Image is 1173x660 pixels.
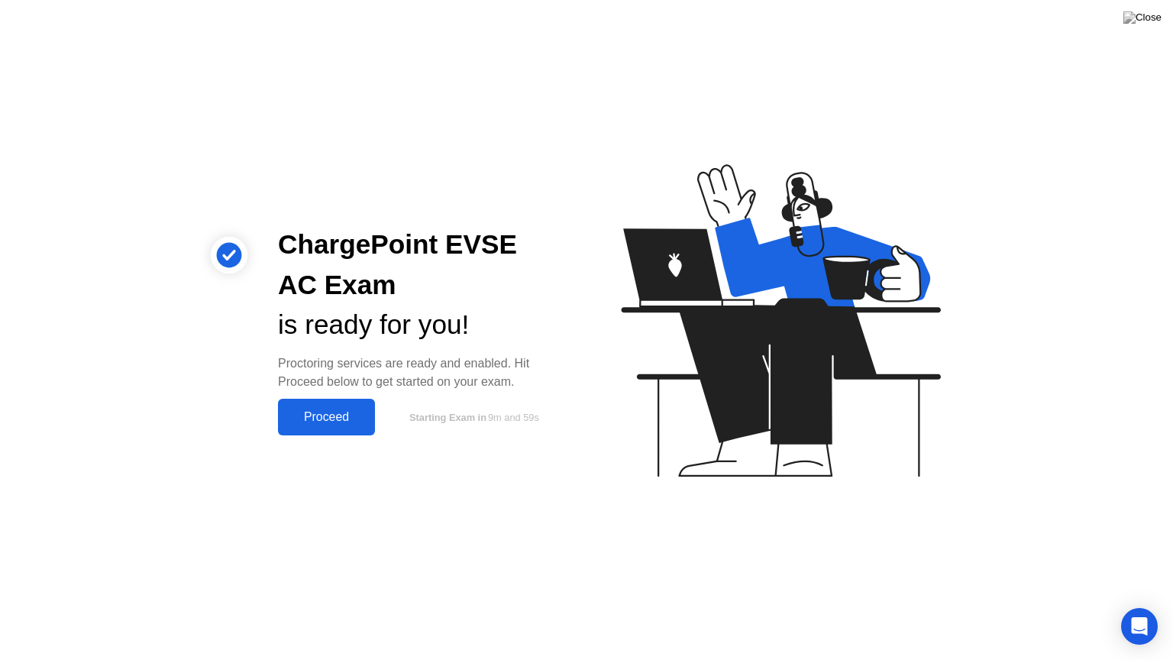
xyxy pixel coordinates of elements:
div: Open Intercom Messenger [1121,608,1158,645]
div: ChargePoint EVSE AC Exam [278,225,562,306]
button: Starting Exam in9m and 59s [383,403,562,432]
span: 9m and 59s [488,412,539,423]
button: Proceed [278,399,375,435]
div: Proceed [283,410,370,424]
div: is ready for you! [278,305,562,345]
div: Proctoring services are ready and enabled. Hit Proceed below to get started on your exam. [278,354,562,391]
img: Close [1123,11,1162,24]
